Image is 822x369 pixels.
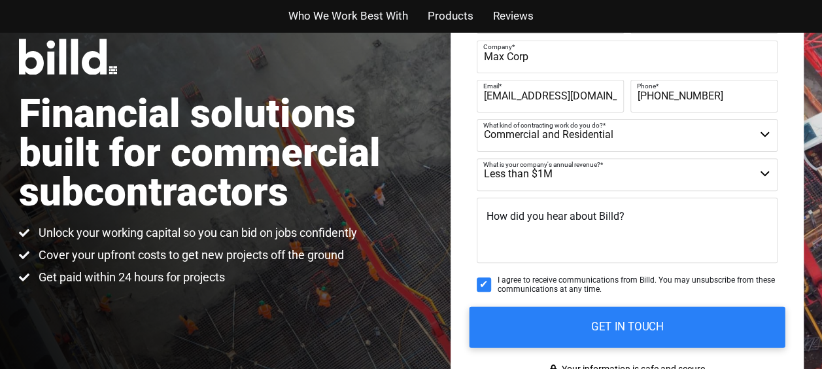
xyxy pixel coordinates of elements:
[428,7,473,26] a: Products
[35,247,344,263] span: Cover your upfront costs to get new projects off the ground
[288,7,408,26] a: Who We Work Best With
[483,43,512,50] span: Company
[487,210,625,222] span: How did you hear about Billd?
[35,225,357,241] span: Unlock your working capital so you can bid on jobs confidently
[498,275,778,294] span: I agree to receive communications from Billd. You may unsubscribe from these communications at an...
[637,82,656,89] span: Phone
[35,270,225,285] span: Get paid within 24 hours for projects
[19,94,411,212] h1: Financial solutions built for commercial subcontractors
[469,306,785,347] input: GET IN TOUCH
[483,82,499,89] span: Email
[493,7,534,26] a: Reviews
[477,277,491,292] input: I agree to receive communications from Billd. You may unsubscribe from these communications at an...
